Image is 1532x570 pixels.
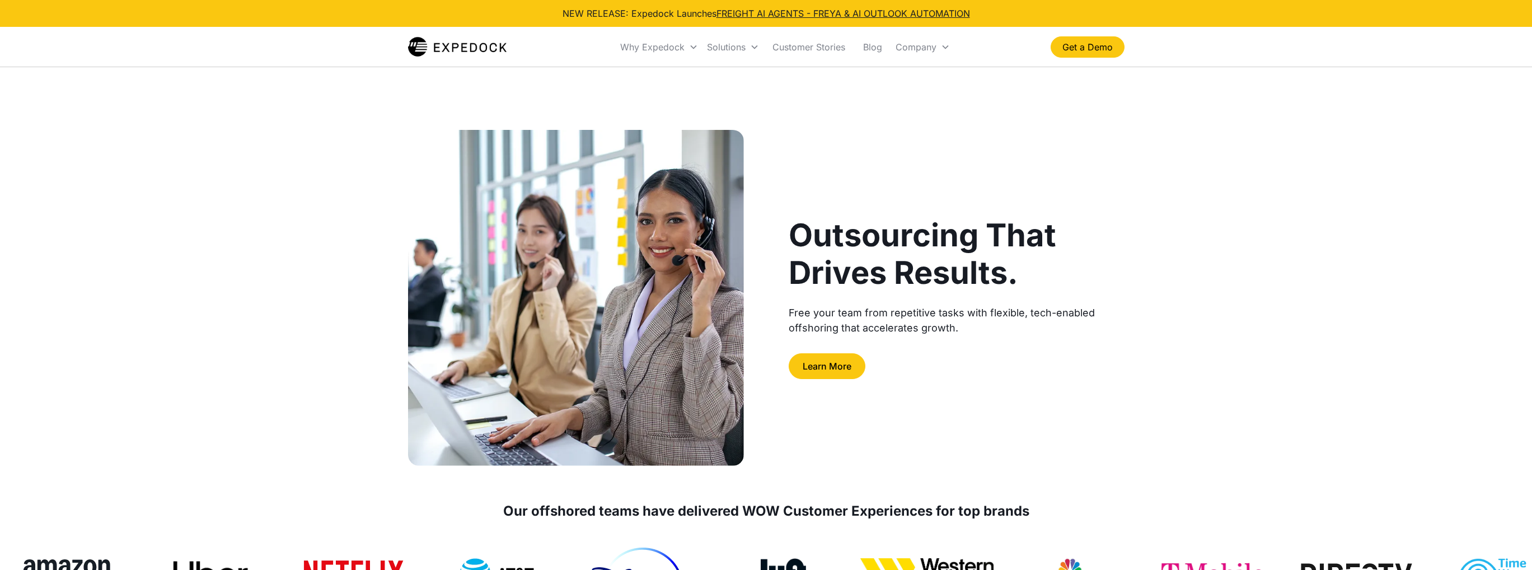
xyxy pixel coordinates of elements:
div: Our offshored teams have delivered WOW Customer Experiences for top brands [408,502,1125,521]
div: NEW RELEASE: Expedock Launches [563,7,970,20]
div: Solutions [707,41,746,53]
a: Get a Demo [1051,36,1125,58]
a: FREIGHT AI AGENTS - FREYA & AI OUTLOOK AUTOMATION [716,8,970,19]
img: two formal woman with headset [408,130,744,466]
img: Expedock Logo [408,36,507,58]
a: Learn More [789,353,865,379]
a: Customer Stories [763,28,854,66]
h1: Outsourcing That Drives Results. [789,217,1125,292]
a: Blog [854,28,891,66]
div: Company [896,41,936,53]
div: Free your team from repetitive tasks with flexible, tech-enabled offshoring that accelerates growth. [789,305,1125,335]
div: Why Expedock [620,41,685,53]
